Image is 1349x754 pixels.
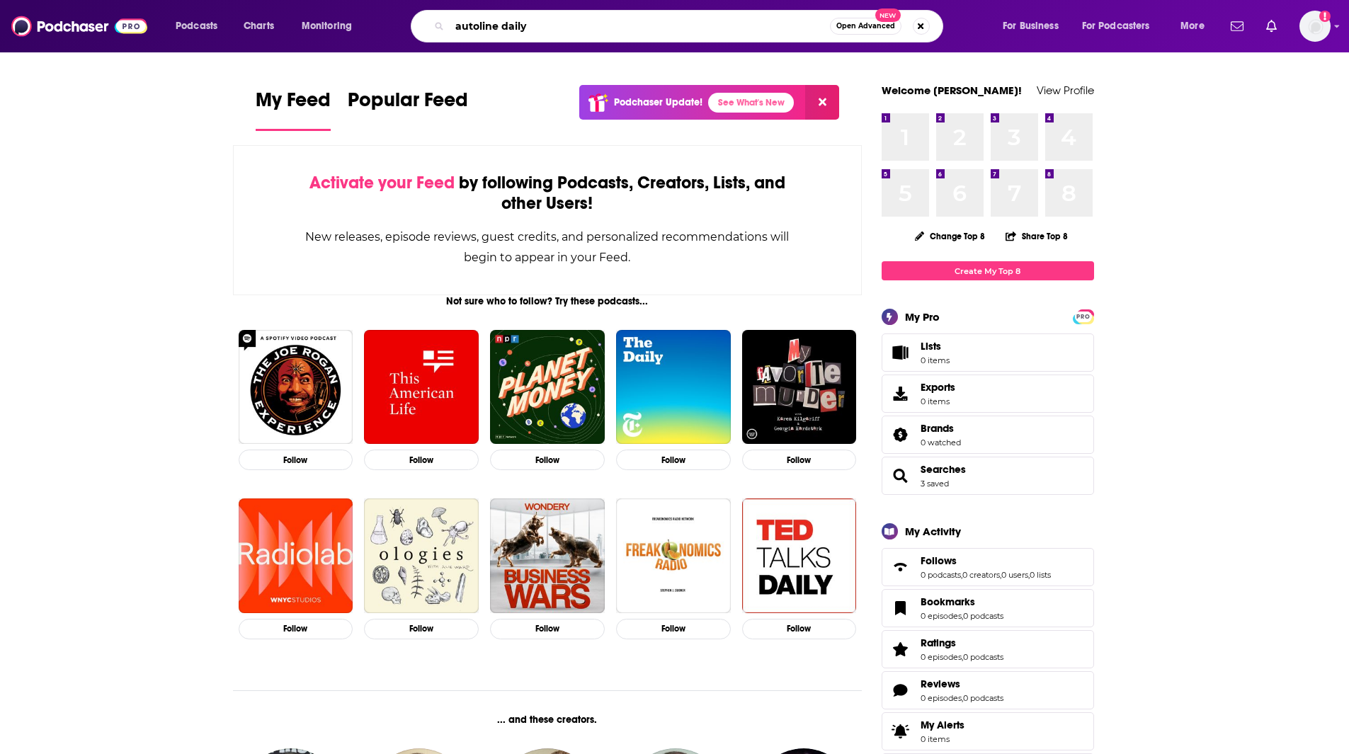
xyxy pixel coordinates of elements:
img: Radiolab [239,498,353,613]
a: 0 episodes [921,652,962,662]
span: , [1000,570,1001,580]
span: Activate your Feed [309,172,455,193]
a: 0 users [1001,570,1028,580]
button: open menu [1073,15,1171,38]
img: The Daily [616,330,731,445]
a: 0 episodes [921,611,962,621]
a: Reviews [887,680,915,700]
img: Ologies with Alie Ward [364,498,479,613]
a: This American Life [364,330,479,445]
span: Reviews [882,671,1094,709]
a: 0 podcasts [963,611,1003,621]
a: Bookmarks [887,598,915,618]
span: Monitoring [302,16,352,36]
a: 0 lists [1030,570,1051,580]
button: Follow [742,450,857,470]
span: Searches [921,463,966,476]
span: , [962,693,963,703]
a: 0 podcasts [921,570,961,580]
img: Planet Money [490,330,605,445]
a: Show notifications dropdown [1260,14,1282,38]
button: Follow [742,619,857,639]
span: Bookmarks [921,595,975,608]
button: open menu [166,15,236,38]
span: New [875,8,901,22]
span: Searches [882,457,1094,495]
a: Show notifications dropdown [1225,14,1249,38]
span: Follows [921,554,957,567]
button: Open AdvancedNew [830,18,901,35]
img: Podchaser - Follow, Share and Rate Podcasts [11,13,147,40]
a: My Feed [256,88,331,131]
span: Lists [921,340,941,353]
span: Ratings [921,636,956,649]
span: , [1028,570,1030,580]
span: 0 items [921,355,950,365]
div: by following Podcasts, Creators, Lists, and other Users! [304,173,791,214]
a: 0 podcasts [963,652,1003,662]
a: 0 episodes [921,693,962,703]
span: , [962,611,963,621]
div: My Pro [905,310,940,324]
a: PRO [1075,311,1092,321]
span: My Alerts [887,721,915,741]
a: Popular Feed [348,88,468,131]
span: 0 items [921,734,964,744]
a: Welcome [PERSON_NAME]! [882,84,1022,97]
input: Search podcasts, credits, & more... [450,15,830,38]
div: My Activity [905,525,961,538]
img: TED Talks Daily [742,498,857,613]
a: 0 watched [921,438,961,447]
a: Searches [887,466,915,486]
button: Follow [364,619,479,639]
span: Reviews [921,678,960,690]
span: My Alerts [921,719,964,731]
button: Follow [364,450,479,470]
a: Brands [887,425,915,445]
button: Follow [490,619,605,639]
a: View Profile [1037,84,1094,97]
a: 3 saved [921,479,949,489]
button: Share Top 8 [1005,222,1069,250]
span: , [962,652,963,662]
span: Ratings [882,630,1094,668]
span: For Business [1003,16,1059,36]
span: Open Advanced [836,23,895,30]
span: More [1180,16,1205,36]
a: See What's New [708,93,794,113]
a: 0 creators [962,570,1000,580]
img: The Joe Rogan Experience [239,330,353,445]
a: Bookmarks [921,595,1003,608]
button: Follow [616,450,731,470]
span: For Podcasters [1082,16,1150,36]
span: Popular Feed [348,88,468,120]
img: Business Wars [490,498,605,613]
span: Bookmarks [882,589,1094,627]
span: Follows [882,548,1094,586]
button: open menu [292,15,370,38]
button: Follow [616,619,731,639]
span: , [961,570,962,580]
img: My Favorite Murder with Karen Kilgariff and Georgia Hardstark [742,330,857,445]
img: Freakonomics Radio [616,498,731,613]
span: Exports [887,384,915,404]
a: Ratings [887,639,915,659]
span: 0 items [921,396,955,406]
span: Brands [921,422,954,435]
a: My Alerts [882,712,1094,750]
div: Not sure who to follow? Try these podcasts... [233,295,863,307]
button: Follow [239,450,353,470]
a: Exports [882,375,1094,413]
span: Podcasts [176,16,217,36]
span: Exports [921,381,955,394]
div: Search podcasts, credits, & more... [424,10,957,42]
a: Lists [882,333,1094,372]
